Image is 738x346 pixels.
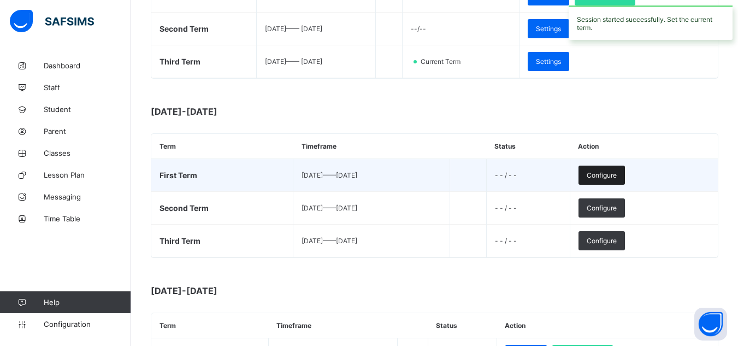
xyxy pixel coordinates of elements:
[536,25,561,33] span: Settings
[302,237,357,245] span: [DATE] —— [DATE]
[497,313,718,338] th: Action
[265,25,322,33] span: [DATE] —— [DATE]
[587,171,617,179] span: Configure
[403,13,519,45] td: --/--
[151,313,268,338] th: Term
[587,237,617,245] span: Configure
[44,105,131,114] span: Student
[486,134,570,159] th: Status
[265,57,322,66] span: [DATE] —— [DATE]
[570,134,718,159] th: Action
[160,24,209,33] span: Second Term
[160,171,197,180] span: First Term
[44,149,131,157] span: Classes
[495,204,517,212] span: - - / - -
[293,134,450,159] th: Timeframe
[44,171,131,179] span: Lesson Plan
[495,171,517,179] span: - - / - -
[151,134,293,159] th: Term
[302,171,357,179] span: [DATE] —— [DATE]
[160,236,200,245] span: Third Term
[44,320,131,329] span: Configuration
[44,127,131,136] span: Parent
[10,10,94,33] img: safsims
[495,237,517,245] span: - - / - -
[536,57,561,66] span: Settings
[44,61,131,70] span: Dashboard
[44,192,131,201] span: Messaging
[160,57,200,66] span: Third Term
[160,203,209,213] span: Second Term
[587,204,617,212] span: Configure
[44,214,131,223] span: Time Table
[44,298,131,307] span: Help
[569,5,733,40] div: Session started successfully. Set the current term.
[44,83,131,92] span: Staff
[268,313,398,338] th: Timeframe
[428,313,497,338] th: Status
[151,285,369,296] span: [DATE]-[DATE]
[151,106,369,117] span: [DATE]-[DATE]
[302,204,357,212] span: [DATE] —— [DATE]
[420,57,467,66] span: Current Term
[694,308,727,341] button: Open asap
